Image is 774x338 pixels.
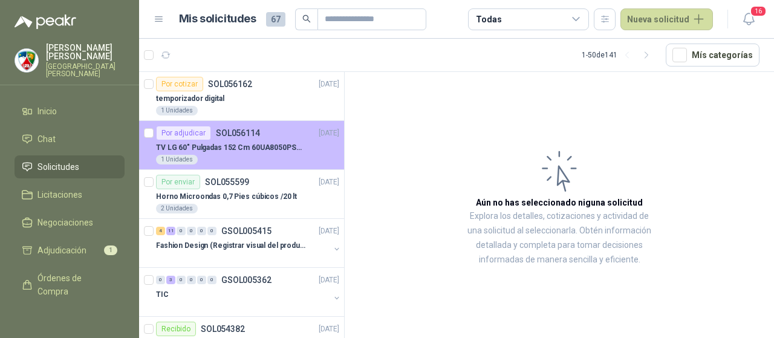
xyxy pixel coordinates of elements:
[166,276,175,284] div: 3
[156,77,203,91] div: Por cotizar
[221,227,272,235] p: GSOL005415
[156,227,165,235] div: 4
[302,15,311,23] span: search
[319,79,339,90] p: [DATE]
[738,8,759,30] button: 16
[46,63,125,77] p: [GEOGRAPHIC_DATA][PERSON_NAME]
[15,267,125,303] a: Órdenes de Compra
[37,105,57,118] span: Inicio
[187,227,196,235] div: 0
[207,276,216,284] div: 0
[15,183,125,206] a: Licitaciones
[139,121,344,170] a: Por adjudicarSOL056114[DATE] TV LG 60" Pulgadas 152 Cm 60UA8050PSA 4K-UHD Smart TV con IA1 Unidades
[46,44,125,60] p: [PERSON_NAME] [PERSON_NAME]
[319,128,339,139] p: [DATE]
[156,175,200,189] div: Por enviar
[319,226,339,237] p: [DATE]
[319,177,339,188] p: [DATE]
[466,209,653,267] p: Explora los detalles, cotizaciones y actividad de una solicitud al seleccionarla. Obtén informaci...
[37,160,79,174] span: Solicitudes
[156,289,169,301] p: TIC
[319,275,339,286] p: [DATE]
[208,80,252,88] p: SOL056162
[156,224,342,262] a: 4 11 0 0 0 0 GSOL005415[DATE] Fashion Design (Registrar visual del producto)
[156,240,307,252] p: Fashion Design (Registrar visual del producto)
[37,271,113,298] span: Órdenes de Compra
[15,308,125,331] a: Remisiones
[15,49,38,72] img: Company Logo
[156,93,224,105] p: temporizador digital
[476,13,501,26] div: Todas
[156,273,342,311] a: 0 3 0 0 0 0 GSOL005362[DATE] TIC
[177,227,186,235] div: 0
[156,126,211,140] div: Por adjudicar
[156,155,198,164] div: 1 Unidades
[37,188,82,201] span: Licitaciones
[15,155,125,178] a: Solicitudes
[177,276,186,284] div: 0
[179,10,256,28] h1: Mis solicitudes
[620,8,713,30] button: Nueva solicitud
[156,106,198,115] div: 1 Unidades
[15,15,76,29] img: Logo peakr
[156,142,307,154] p: TV LG 60" Pulgadas 152 Cm 60UA8050PSA 4K-UHD Smart TV con IA
[156,276,165,284] div: 0
[15,211,125,234] a: Negociaciones
[156,322,196,336] div: Recibido
[266,12,285,27] span: 67
[15,128,125,151] a: Chat
[156,204,198,213] div: 2 Unidades
[15,100,125,123] a: Inicio
[15,239,125,262] a: Adjudicación1
[205,178,249,186] p: SOL055599
[37,132,56,146] span: Chat
[187,276,196,284] div: 0
[139,170,344,219] a: Por enviarSOL055599[DATE] Horno Microondas 0,7 Pies cúbicos /20 lt2 Unidades
[476,196,643,209] h3: Aún no has seleccionado niguna solicitud
[207,227,216,235] div: 0
[104,245,117,255] span: 1
[319,323,339,335] p: [DATE]
[166,227,175,235] div: 11
[216,129,260,137] p: SOL056114
[197,276,206,284] div: 0
[37,216,93,229] span: Negociaciones
[37,244,86,257] span: Adjudicación
[197,227,206,235] div: 0
[582,45,656,65] div: 1 - 50 de 141
[156,191,297,203] p: Horno Microondas 0,7 Pies cúbicos /20 lt
[201,325,245,333] p: SOL054382
[221,276,272,284] p: GSOL005362
[139,72,344,121] a: Por cotizarSOL056162[DATE] temporizador digital1 Unidades
[666,44,759,67] button: Mís categorías
[750,5,767,17] span: 16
